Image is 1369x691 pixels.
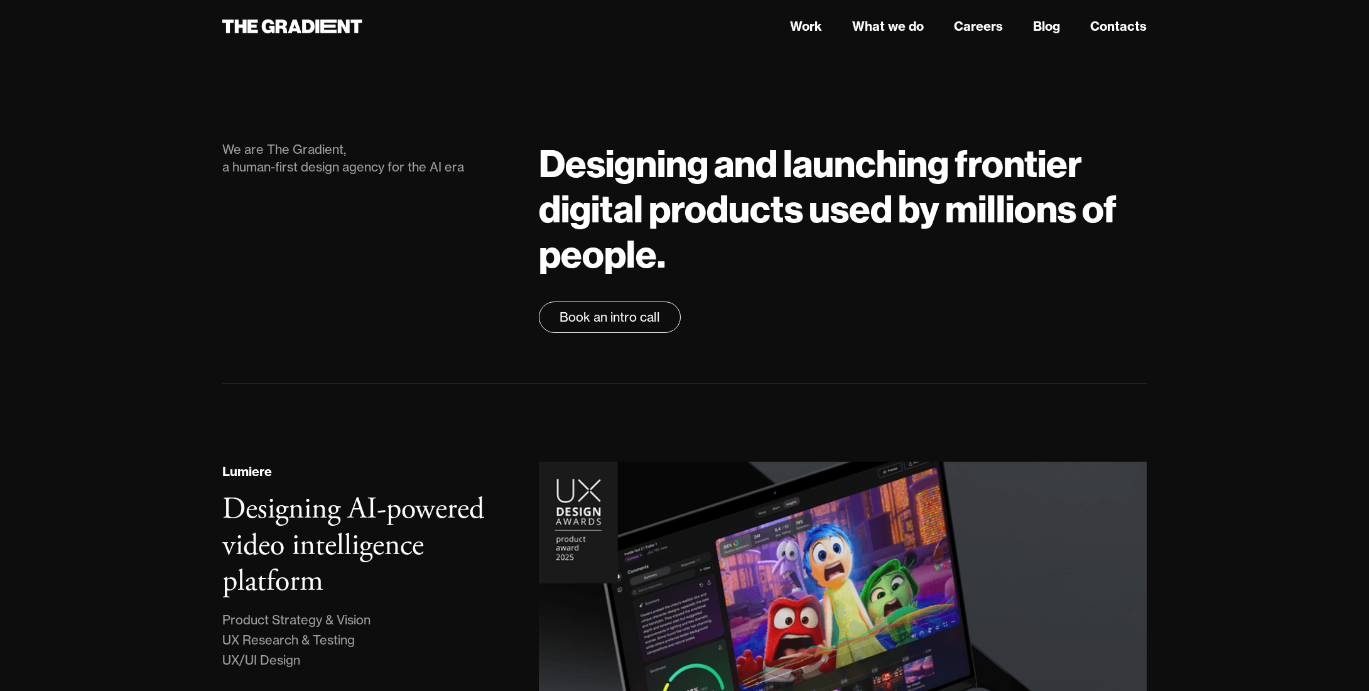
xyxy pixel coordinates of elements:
a: Contacts [1090,17,1147,36]
a: What we do [852,17,924,36]
a: Blog [1033,17,1060,36]
h3: Designing AI-powered video intelligence platform [222,490,484,601]
h1: Designing and launching frontier digital products used by millions of people. [539,141,1147,276]
div: Lumiere [222,462,272,481]
a: Book an intro call [539,302,681,333]
div: We are The Gradient, a human-first design agency for the AI era [222,141,514,176]
a: Work [790,17,822,36]
div: Product Strategy & Vision UX Research & Testing UX/UI Design [222,610,371,670]
a: Careers [954,17,1003,36]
